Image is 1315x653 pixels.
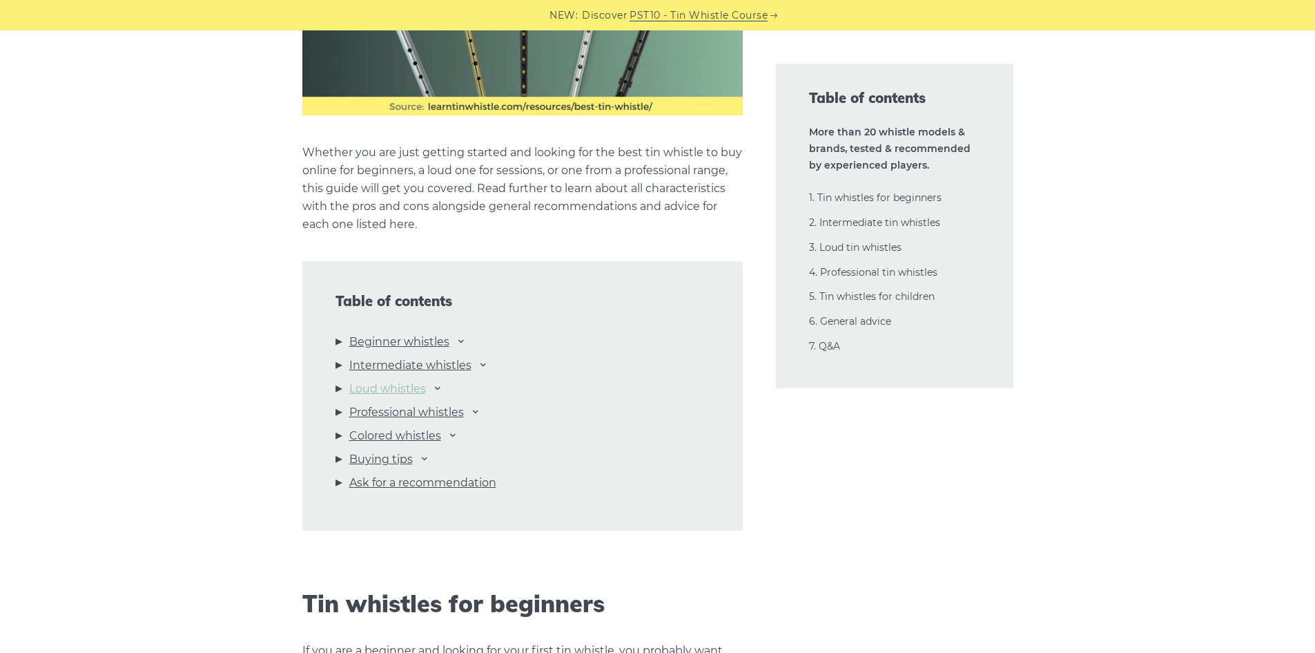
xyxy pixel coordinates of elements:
a: 7. Q&A [809,340,840,352]
a: Colored whistles [349,427,441,445]
span: Discover [582,8,627,23]
span: Table of contents [335,293,710,310]
a: Intermediate whistles [349,357,471,375]
strong: More than 20 whistle models & brands, tested & recommended by experienced players. [809,126,971,171]
a: Ask for a recommendation [349,474,496,492]
a: Beginner whistles [349,333,449,351]
h2: Tin whistles for beginners [302,590,743,618]
span: Table of contents [809,88,980,108]
a: 1. Tin whistles for beginners [809,191,942,204]
a: 5. Tin whistles for children [809,290,935,303]
a: 2. Intermediate tin whistles [809,216,940,229]
p: Whether you are just getting started and looking for the best tin whistle to buy online for begin... [302,144,743,234]
a: 3. Loud tin whistles [809,241,902,254]
a: 4. Professional tin whistles [809,266,937,278]
span: NEW: [549,8,578,23]
a: Buying tips [349,451,413,469]
a: PST10 - Tin Whistle Course [630,8,768,23]
a: Professional whistles [349,404,464,422]
a: 6. General advice [809,315,891,328]
a: Loud whistles [349,380,426,398]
